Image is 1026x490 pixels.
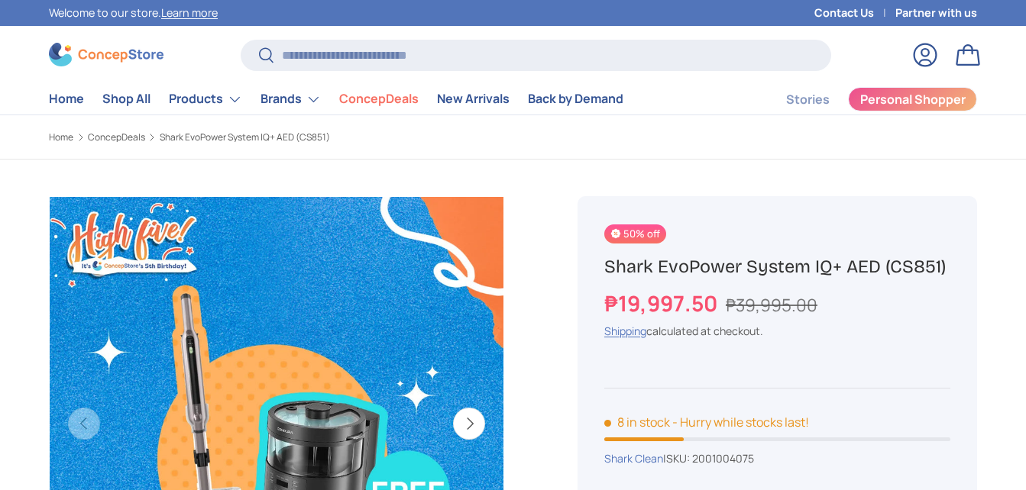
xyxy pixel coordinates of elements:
[604,289,721,318] strong: ₱19,997.50
[672,414,809,430] p: - Hurry while stocks last!
[604,414,670,430] span: 8 in stock
[692,451,754,466] span: 2001004075
[49,5,218,21] p: Welcome to our store.
[251,84,330,114] summary: Brands
[814,5,895,21] a: Contact Us
[604,224,666,243] span: 50% off
[604,323,950,339] div: calculated at checkout.
[160,84,251,114] summary: Products
[749,84,977,114] nav: Secondary
[663,451,754,466] span: |
[860,93,966,105] span: Personal Shopper
[726,293,817,317] s: ₱39,995.00
[528,84,623,114] a: Back by Demand
[261,84,321,114] a: Brands
[895,5,977,21] a: Partner with us
[160,133,330,142] a: Shark EvoPower System IQ+ AED (CS851)
[49,84,84,114] a: Home
[88,133,145,142] a: ConcepDeals
[437,84,510,114] a: New Arrivals
[49,84,623,114] nav: Primary
[848,87,977,111] a: Personal Shopper
[786,85,830,114] a: Stories
[161,5,218,20] a: Learn more
[604,324,646,338] a: Shipping
[102,84,151,114] a: Shop All
[49,133,73,142] a: Home
[604,451,663,466] a: Shark Clean
[339,84,419,114] a: ConcepDeals
[49,131,541,144] nav: Breadcrumbs
[666,451,690,466] span: SKU:
[49,43,163,66] img: ConcepStore
[169,84,242,114] a: Products
[604,255,950,279] h1: Shark EvoPower System IQ+ AED (CS851)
